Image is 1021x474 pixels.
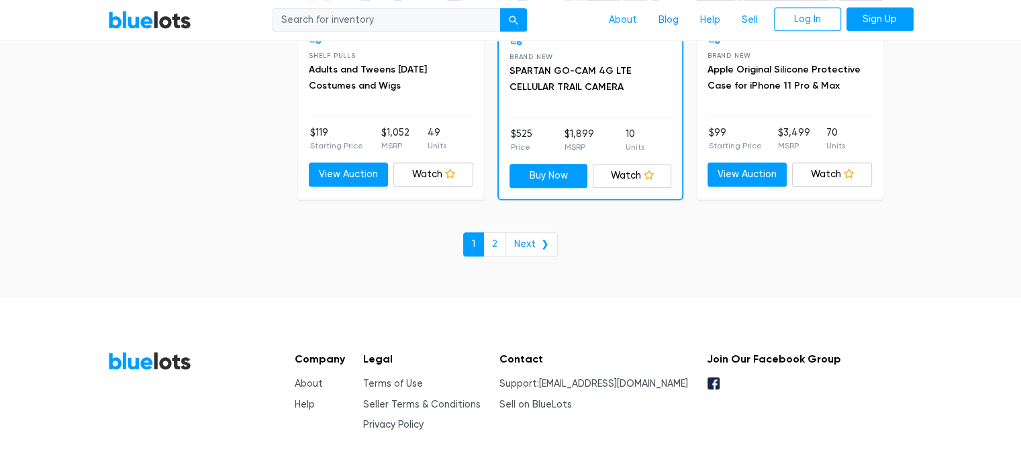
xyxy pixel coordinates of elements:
h5: Contact [499,352,688,365]
a: [EMAIL_ADDRESS][DOMAIN_NAME] [539,378,688,389]
a: Next ❯ [505,232,558,256]
a: View Auction [309,162,389,187]
a: Adults and Tweens [DATE] Costumes and Wigs [309,64,427,91]
span: Brand New [708,52,751,59]
li: $1,052 [381,126,409,152]
a: Log In [774,7,841,32]
a: Privacy Policy [363,419,424,430]
p: Starting Price [310,140,363,152]
a: BlueLots [108,351,191,371]
h5: Legal [363,352,481,365]
li: 70 [826,126,845,152]
span: Brand New [509,53,553,60]
a: 1 [463,232,484,256]
p: Units [626,141,644,153]
li: $99 [709,126,762,152]
p: Units [826,140,845,152]
li: $525 [511,127,532,154]
li: 10 [626,127,644,154]
a: Help [689,7,731,33]
a: BlueLots [108,10,191,30]
a: Watch [593,164,671,188]
a: Seller Terms & Conditions [363,399,481,410]
li: 49 [428,126,446,152]
a: Help [295,399,315,410]
li: $1,899 [564,127,593,154]
a: Sell [731,7,769,33]
a: About [295,378,323,389]
a: SPARTAN GO-CAM 4G LTE CELLULAR TRAIL CAMERA [509,65,632,93]
p: MSRP [778,140,810,152]
p: MSRP [381,140,409,152]
a: About [598,7,648,33]
p: MSRP [564,141,593,153]
h5: Join Our Facebook Group [706,352,840,365]
a: Apple Original Silicone Protective Case for iPhone 11 Pro & Max [708,64,861,91]
p: Starting Price [709,140,762,152]
a: View Auction [708,162,787,187]
a: Terms of Use [363,378,423,389]
span: Shelf Pulls [309,52,356,59]
a: Sign Up [846,7,914,32]
a: Blog [648,7,689,33]
a: Sell on BlueLots [499,399,572,410]
li: $3,499 [778,126,810,152]
p: Price [511,141,532,153]
h5: Company [295,352,345,365]
p: Units [428,140,446,152]
a: Buy Now [509,164,588,188]
li: $119 [310,126,363,152]
input: Search for inventory [273,8,501,32]
li: Support: [499,377,688,391]
a: Watch [792,162,872,187]
a: 2 [483,232,506,256]
a: Watch [393,162,473,187]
